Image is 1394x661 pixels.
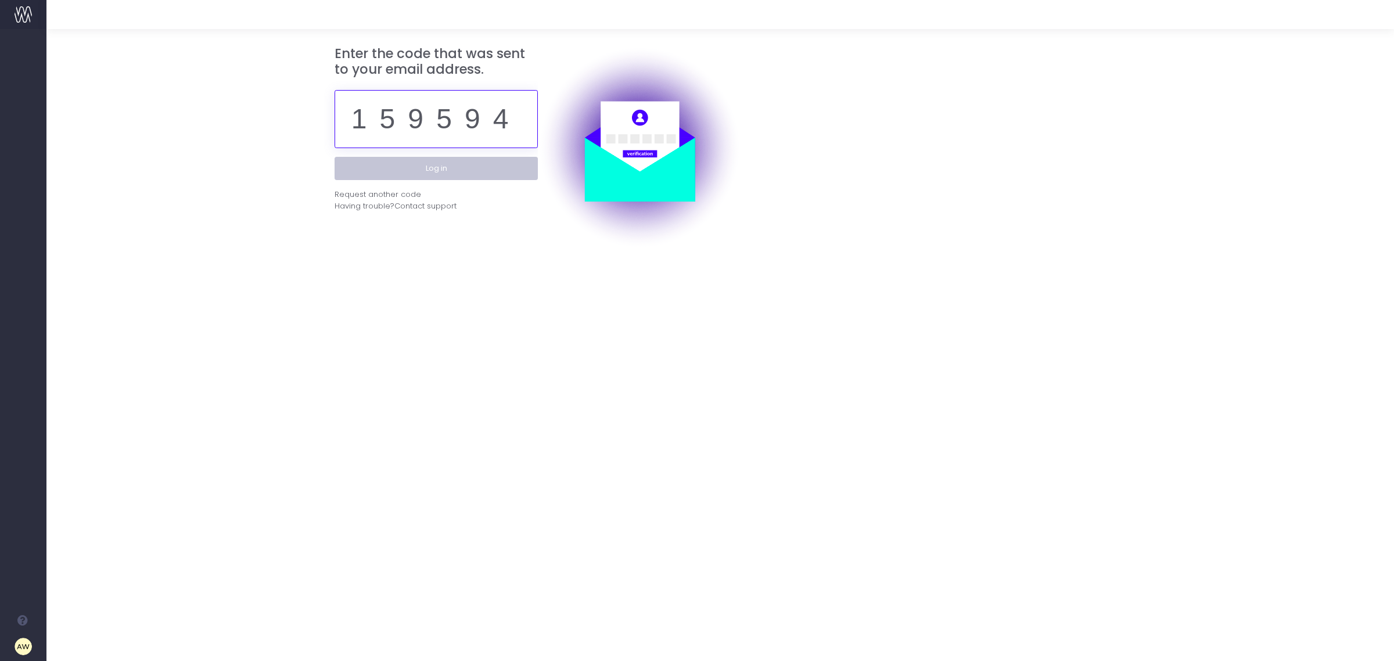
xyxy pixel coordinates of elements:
img: auth.png [538,46,741,249]
span: Contact support [394,200,457,212]
div: Having trouble? [335,200,538,212]
button: Log in [335,157,538,180]
img: images/default_profile_image.png [15,638,32,655]
div: Request another code [335,189,421,200]
h3: Enter the code that was sent to your email address. [335,46,538,78]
